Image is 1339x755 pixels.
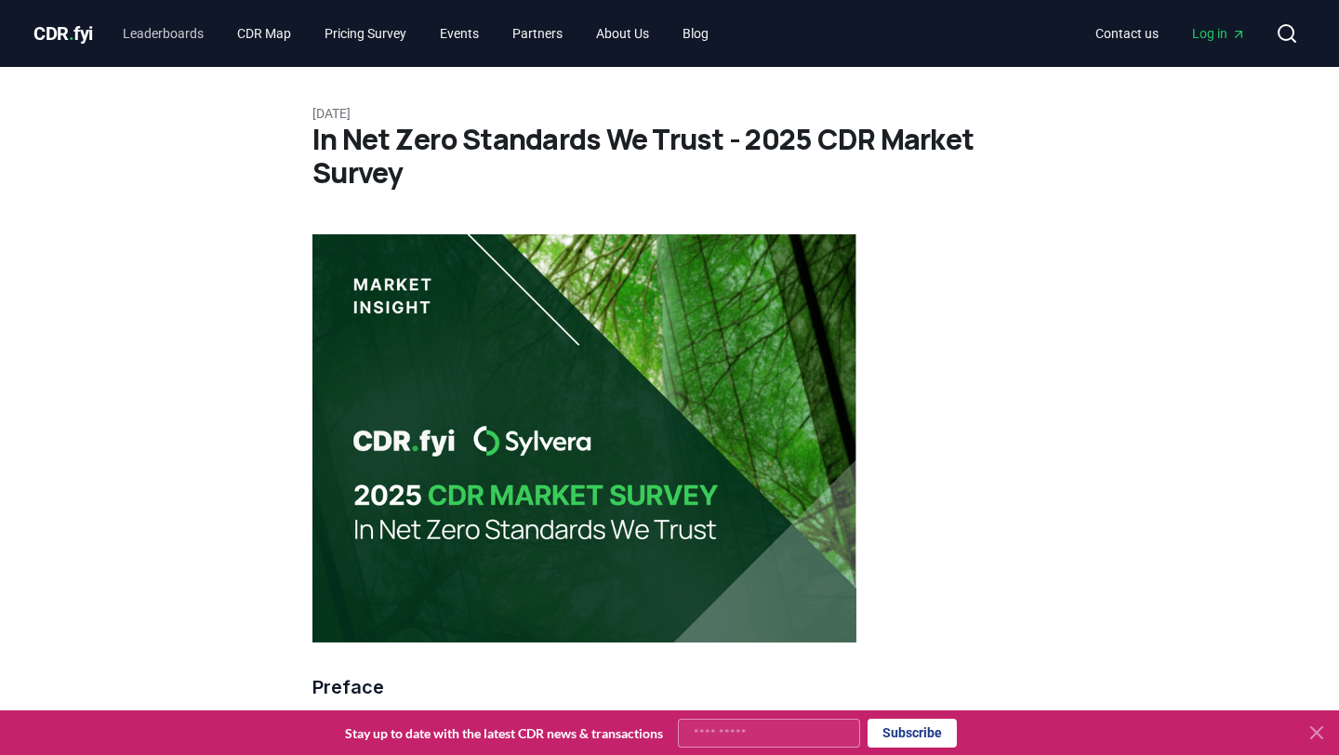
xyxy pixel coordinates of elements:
h3: Preface [312,672,856,702]
span: Log in [1192,24,1246,43]
h1: In Net Zero Standards We Trust - 2025 CDR Market Survey [312,123,1027,190]
span: CDR fyi [33,22,93,45]
nav: Main [108,17,723,50]
a: CDR.fyi [33,20,93,46]
a: Contact us [1080,17,1173,50]
a: Events [425,17,494,50]
span: . [69,22,74,45]
p: [DATE] [312,104,1027,123]
a: Log in [1177,17,1261,50]
a: Partners [497,17,577,50]
a: Blog [668,17,723,50]
a: CDR Map [222,17,306,50]
img: blog post image [312,234,856,642]
a: About Us [581,17,664,50]
nav: Main [1080,17,1261,50]
a: Pricing Survey [310,17,421,50]
a: Leaderboards [108,17,219,50]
